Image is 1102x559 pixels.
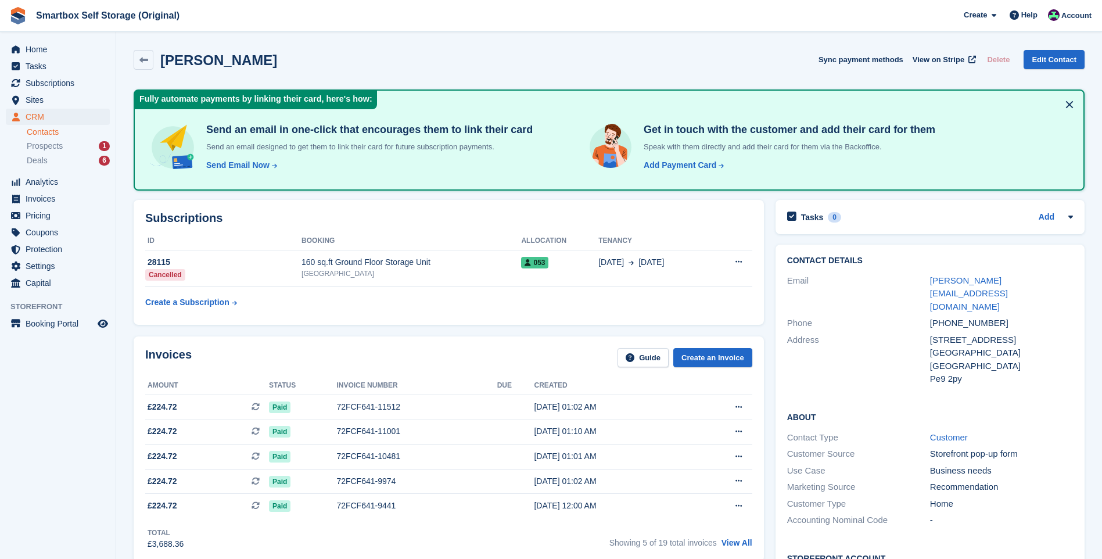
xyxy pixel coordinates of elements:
div: Address [787,334,930,386]
a: menu [6,207,110,224]
a: menu [6,174,110,190]
th: Created [534,377,691,395]
span: Settings [26,258,95,274]
span: CRM [26,109,95,125]
button: Delete [982,50,1014,69]
span: Paid [269,451,290,463]
div: Marketing Source [787,481,930,494]
a: menu [6,191,110,207]
div: 160 sq.ft Ground Floor Storage Unit [301,256,521,268]
th: Invoice number [336,377,497,395]
span: £224.72 [148,450,177,463]
div: Create a Subscription [145,296,229,309]
span: Booking Portal [26,316,95,332]
span: Protection [26,241,95,257]
div: Customer Source [787,447,930,461]
h2: Contact Details [787,256,1073,266]
a: Create a Subscription [145,292,237,313]
a: Add Payment Card [639,159,725,171]
div: Total [148,528,184,538]
a: menu [6,41,110,58]
h4: Send an email in one-click that encourages them to link their card [202,123,533,137]
div: - [930,514,1073,527]
span: £224.72 [148,425,177,438]
a: Prospects 1 [27,140,110,152]
img: stora-icon-8386f47178a22dfd0bd8f6a31ec36ba5ce8667c1dd55bd0f319d3a0aa187defe.svg [9,7,27,24]
span: Analytics [26,174,95,190]
span: £224.72 [148,475,177,488]
span: Storefront [10,301,116,313]
div: £3,688.36 [148,538,184,550]
div: [GEOGRAPHIC_DATA] [301,268,521,279]
a: Deals 6 [27,155,110,167]
th: Booking [301,232,521,250]
span: Sites [26,92,95,108]
div: Pe9 2py [930,372,1073,386]
div: Send Email Now [206,159,270,171]
div: Cancelled [145,269,185,281]
span: Create [964,9,987,21]
th: Tenancy [598,232,710,250]
div: [STREET_ADDRESS] [930,334,1073,347]
span: Help [1021,9,1038,21]
a: menu [6,241,110,257]
span: View on Stripe [913,54,964,66]
span: £224.72 [148,500,177,512]
img: Alex Selenitsas [1048,9,1060,21]
th: Allocation [521,232,598,250]
div: [DATE] 01:10 AM [534,425,691,438]
span: Capital [26,275,95,291]
a: Customer [930,432,968,442]
div: Accounting Nominal Code [787,514,930,527]
span: Paid [269,402,290,413]
span: Deals [27,155,48,166]
img: send-email-b5881ef4c8f827a638e46e229e590028c7e36e3a6c99d2365469aff88783de13.svg [149,123,197,171]
h2: Invoices [145,348,192,367]
a: Edit Contact [1024,50,1085,69]
a: Add [1039,211,1054,224]
a: menu [6,58,110,74]
th: Status [269,377,336,395]
div: [DATE] 12:00 AM [534,500,691,512]
div: 6 [99,156,110,166]
span: Paid [269,426,290,438]
span: Paid [269,476,290,488]
div: Add Payment Card [644,159,716,171]
h4: Get in touch with the customer and add their card for them [639,123,935,137]
div: Contact Type [787,431,930,445]
img: get-in-touch-e3e95b6451f4e49772a6039d3abdde126589d6f45a760754adfa51be33bf0f70.svg [587,123,634,171]
a: Create an Invoice [673,348,752,367]
a: menu [6,92,110,108]
div: Use Case [787,464,930,478]
div: 72FCF641-9974 [336,475,497,488]
div: [DATE] 01:02 AM [534,401,691,413]
div: [GEOGRAPHIC_DATA] [930,360,1073,373]
a: menu [6,224,110,241]
span: Invoices [26,191,95,207]
div: [GEOGRAPHIC_DATA] [930,346,1073,360]
th: ID [145,232,301,250]
a: View All [721,538,752,547]
div: Business needs [930,464,1073,478]
a: Preview store [96,317,110,331]
span: Prospects [27,141,63,152]
a: View on Stripe [908,50,978,69]
div: 72FCF641-11512 [336,401,497,413]
h2: About [787,411,1073,422]
h2: Tasks [801,212,824,223]
span: [DATE] [598,256,624,268]
span: Subscriptions [26,75,95,91]
div: [DATE] 01:02 AM [534,475,691,488]
div: Home [930,497,1073,511]
div: Fully automate payments by linking their card, here's how: [135,91,377,109]
h2: Subscriptions [145,212,752,225]
div: 72FCF641-11001 [336,425,497,438]
a: menu [6,109,110,125]
span: 053 [521,257,548,268]
p: Send an email designed to get them to link their card for future subscription payments. [202,141,533,153]
p: Speak with them directly and add their card for them via the Backoffice. [639,141,935,153]
span: Pricing [26,207,95,224]
div: 72FCF641-9441 [336,500,497,512]
div: 1 [99,141,110,151]
th: Amount [145,377,269,395]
